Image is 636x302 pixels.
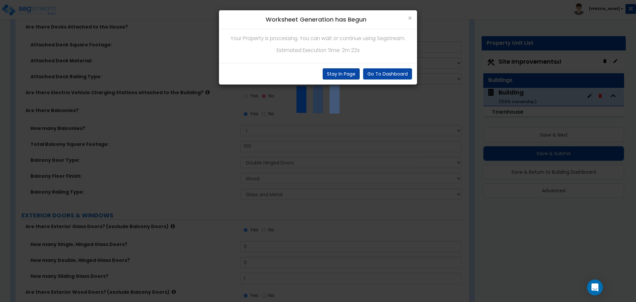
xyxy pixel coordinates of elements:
button: Close [408,15,412,22]
h4: Worksheet Generation has Begun [224,15,412,24]
span: × [408,13,412,23]
p: Your Property is processing. You can wait or continue using Segstream. [224,34,412,43]
button: Go To Dashboard [363,68,412,80]
div: Open Intercom Messenger [587,279,603,295]
button: Stay In Page [323,68,360,80]
p: Estimated Execution Time: 2m 22s [224,46,412,55]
